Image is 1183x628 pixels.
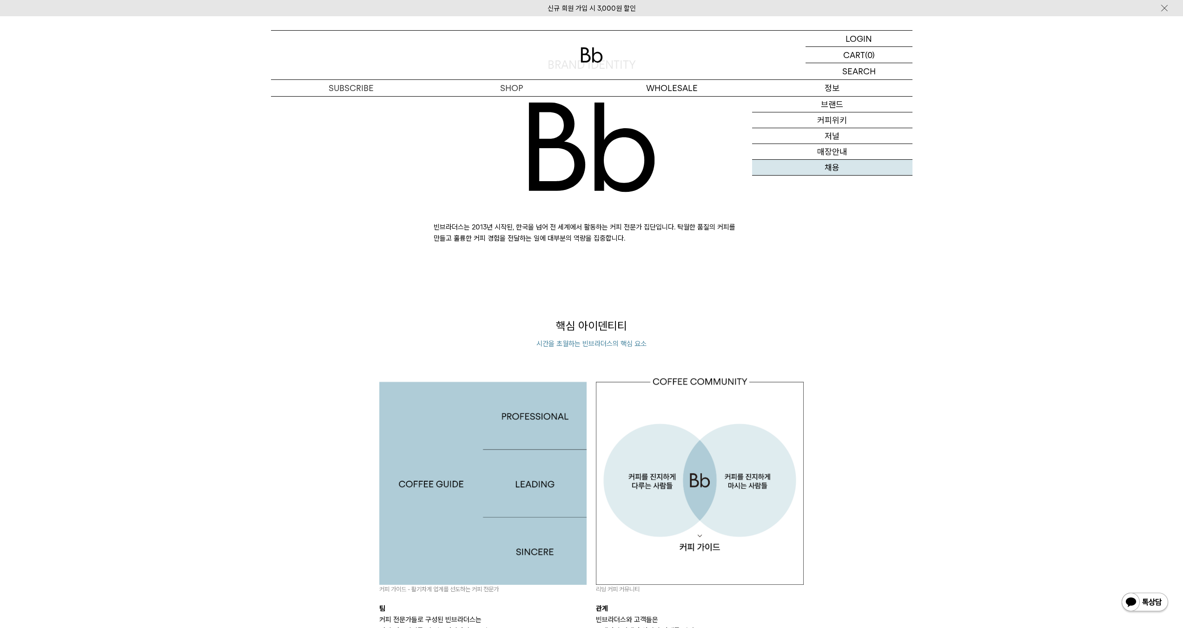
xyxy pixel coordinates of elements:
[806,31,912,47] a: LOGIN
[752,112,912,128] a: 커피위키
[592,80,752,96] p: WHOLESALE
[596,585,804,594] p: 리딩 커피 커뮤니티
[843,47,865,63] p: CART
[752,80,912,96] p: 정보
[1121,592,1169,614] img: 카카오톡 채널 1:1 채팅 버튼
[846,31,872,46] p: LOGIN
[842,63,876,79] p: SEARCH
[379,338,804,349] p: 시간을 초월하는 빈브라더스의 핵심 요소
[752,160,912,176] a: 채용
[379,585,587,594] p: 커피 가이드 - 활기차게 업계를 선도하는 커피 전문가
[379,318,804,334] p: 핵심 아이덴티티
[581,47,603,63] img: 로고
[752,128,912,144] a: 저널
[752,97,912,112] a: 브랜드
[806,47,912,63] a: CART (0)
[379,603,587,614] p: 팀
[752,144,912,160] a: 매장안내
[271,80,431,96] a: SUBSCRIBE
[596,603,804,614] p: 관계
[434,222,750,244] p: 빈브라더스는 2013년 시작된, 한국을 넘어 전 세계에서 활동하는 커피 전문가 집단입니다. 탁월한 품질의 커피를 만들고 훌륭한 커피 경험을 전달하는 일에 대부분의 역량을 집중...
[548,4,636,13] a: 신규 회원 가입 시 3,000원 할인
[865,47,875,63] p: (0)
[431,80,592,96] a: SHOP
